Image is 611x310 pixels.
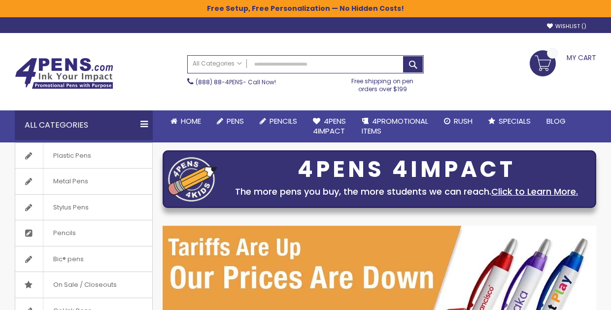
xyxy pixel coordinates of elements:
a: 4Pens4impact [305,110,354,142]
span: All Categories [193,60,242,68]
span: Plastic Pens [43,143,101,169]
span: Pencils [43,220,86,246]
a: Wishlist [547,23,586,30]
div: 4PENS 4IMPACT [222,159,591,180]
a: On Sale / Closeouts [15,272,152,298]
span: Stylus Pens [43,195,99,220]
img: 4Pens Custom Pens and Promotional Products [15,58,113,89]
a: (888) 88-4PENS [196,78,243,86]
span: 4Pens 4impact [313,116,346,136]
a: Pencils [252,110,305,132]
a: Rush [436,110,480,132]
span: Home [181,116,201,126]
span: 4PROMOTIONAL ITEMS [362,116,428,136]
a: Bic® pens [15,246,152,272]
a: Pens [209,110,252,132]
a: 4PROMOTIONALITEMS [354,110,436,142]
span: Specials [499,116,531,126]
a: Stylus Pens [15,195,152,220]
a: Home [163,110,209,132]
a: Metal Pens [15,169,152,194]
a: Plastic Pens [15,143,152,169]
div: The more pens you buy, the more students we can reach. [222,185,591,199]
span: On Sale / Closeouts [43,272,127,298]
span: Pens [227,116,244,126]
a: Pencils [15,220,152,246]
span: Pencils [270,116,297,126]
img: four_pen_logo.png [168,157,217,202]
div: All Categories [15,110,153,140]
a: Specials [480,110,539,132]
a: All Categories [188,56,247,72]
div: Free shipping on pen orders over $199 [341,73,424,93]
span: Bic® pens [43,246,94,272]
a: Click to Learn More. [491,185,578,198]
span: Rush [454,116,473,126]
a: Blog [539,110,574,132]
span: Metal Pens [43,169,98,194]
span: - Call Now! [196,78,276,86]
span: Blog [546,116,566,126]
